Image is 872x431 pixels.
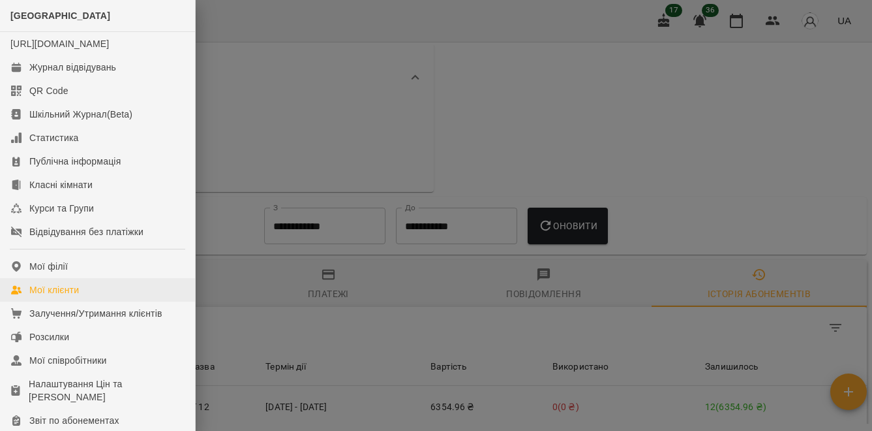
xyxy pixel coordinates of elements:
div: Мої співробітники [29,354,107,367]
div: Публічна інформація [29,155,121,168]
div: Мої клієнти [29,283,79,296]
div: Налаштування Цін та [PERSON_NAME] [29,377,185,404]
div: Статистика [29,131,79,144]
div: Звіт по абонементах [29,414,119,427]
div: Шкільний Журнал(Beta) [29,108,132,121]
div: Розсилки [29,330,69,343]
div: Відвідування без платіжки [29,225,143,238]
div: Курси та Групи [29,202,94,215]
span: [GEOGRAPHIC_DATA] [10,10,110,21]
div: Журнал відвідувань [29,61,116,74]
a: [URL][DOMAIN_NAME] [10,39,109,49]
div: QR Code [29,84,68,97]
div: Мої філії [29,260,68,273]
div: Класні кімнати [29,178,93,191]
div: Залучення/Утримання клієнтів [29,307,162,320]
